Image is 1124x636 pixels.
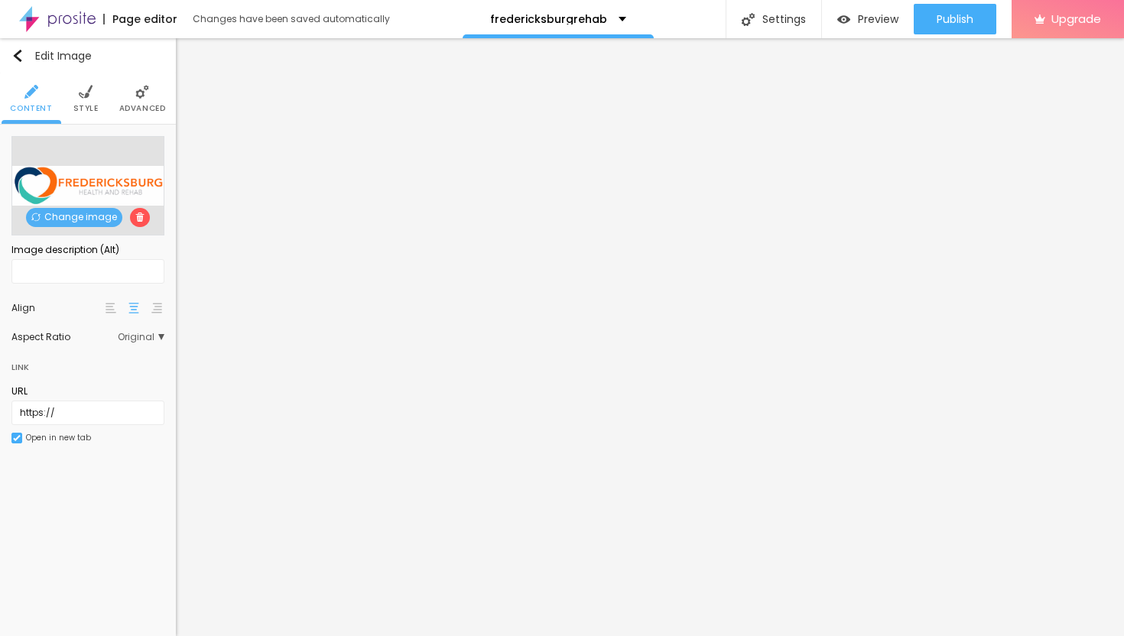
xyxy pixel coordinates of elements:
img: view-1.svg [837,13,850,26]
img: paragraph-left-align.svg [106,303,116,313]
div: Changes have been saved automatically [193,15,390,24]
div: Link [11,359,29,375]
img: Icone [31,213,41,222]
img: Icone [135,213,145,222]
span: Publish [937,13,973,25]
img: paragraph-center-align.svg [128,303,139,313]
div: Image description (Alt) [11,243,164,257]
div: Align [11,303,103,313]
img: paragraph-right-align.svg [151,303,162,313]
span: Preview [858,13,898,25]
img: Icone [11,50,24,62]
span: Upgrade [1051,12,1101,25]
div: URL [11,385,164,398]
img: Icone [24,85,38,99]
span: Advanced [119,105,166,112]
div: Edit Image [11,50,92,62]
div: Page editor [103,14,177,24]
span: Change image [26,208,122,227]
div: Open in new tab [26,434,91,442]
span: Original [118,333,164,342]
div: Aspect Ratio [11,333,118,342]
img: Icone [79,85,93,99]
p: fredericksburgrehab [490,14,607,24]
span: Style [73,105,99,112]
span: Content [10,105,52,112]
img: Icone [13,434,21,442]
button: Publish [914,4,996,34]
div: Link [11,349,164,377]
img: Icone [742,13,755,26]
button: Preview [822,4,914,34]
iframe: Editor [176,38,1124,636]
img: Icone [135,85,149,99]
